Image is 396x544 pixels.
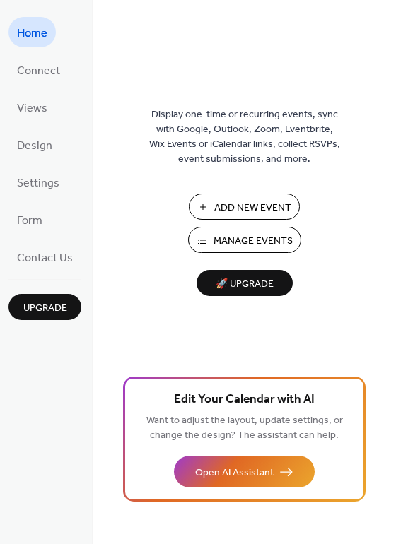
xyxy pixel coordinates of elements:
[188,227,301,253] button: Manage Events
[174,456,315,487] button: Open AI Assistant
[8,167,68,197] a: Settings
[146,411,343,445] span: Want to adjust the layout, update settings, or change the design? The assistant can help.
[17,210,42,232] span: Form
[17,135,52,157] span: Design
[8,54,69,85] a: Connect
[8,242,81,272] a: Contact Us
[17,23,47,45] span: Home
[17,97,47,119] span: Views
[195,466,274,480] span: Open AI Assistant
[214,201,291,215] span: Add New Event
[8,17,56,47] a: Home
[149,107,340,167] span: Display one-time or recurring events, sync with Google, Outlook, Zoom, Eventbrite, Wix Events or ...
[17,247,73,269] span: Contact Us
[174,390,315,410] span: Edit Your Calendar with AI
[189,194,300,220] button: Add New Event
[8,294,81,320] button: Upgrade
[8,204,51,235] a: Form
[8,129,61,160] a: Design
[214,234,293,249] span: Manage Events
[8,92,56,122] a: Views
[197,270,293,296] button: 🚀 Upgrade
[23,301,67,316] span: Upgrade
[17,60,60,82] span: Connect
[17,172,59,194] span: Settings
[205,275,284,294] span: 🚀 Upgrade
